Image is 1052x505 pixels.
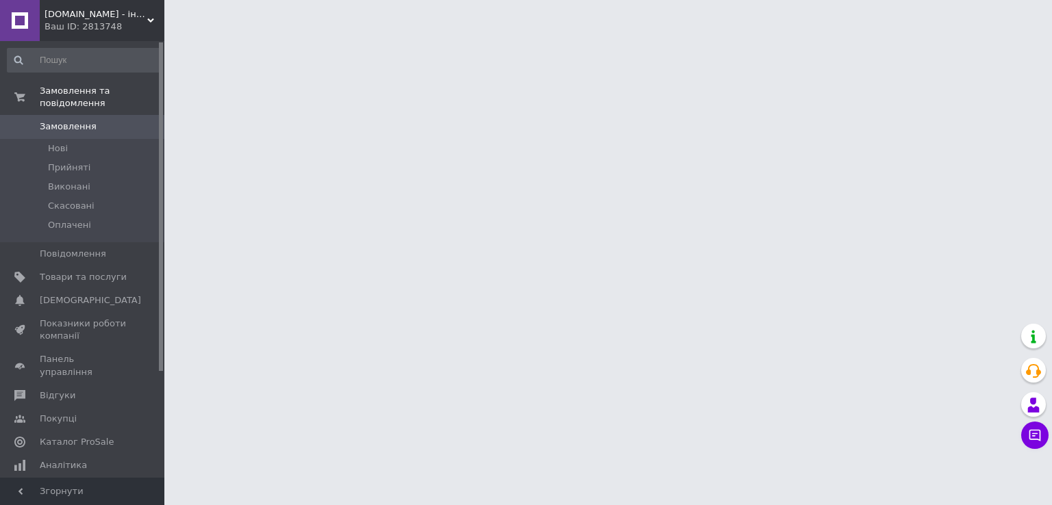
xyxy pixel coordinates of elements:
span: Покупці [40,413,77,425]
span: Відгуки [40,389,75,402]
span: [DEMOGRAPHIC_DATA] [40,294,141,307]
span: Панель управління [40,353,127,378]
span: Оплачені [48,219,91,231]
span: Виконані [48,181,90,193]
span: Нові [48,142,68,155]
span: Каталог ProSale [40,436,114,448]
span: Прийняті [48,161,90,174]
div: Ваш ID: 2813748 [45,21,164,33]
span: Bhome.com.ua - інтернет магазин сантехніки, мийок, освітлення, комфорт і кращі ціни [45,8,147,21]
span: Повідомлення [40,248,106,260]
input: Пошук [7,48,162,73]
span: Аналітика [40,459,87,471]
span: Товари та послуги [40,271,127,283]
span: Скасовані [48,200,95,212]
span: Замовлення [40,120,97,133]
button: Чат з покупцем [1021,422,1049,449]
span: Показники роботи компанії [40,318,127,342]
span: Замовлення та повідомлення [40,85,164,109]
